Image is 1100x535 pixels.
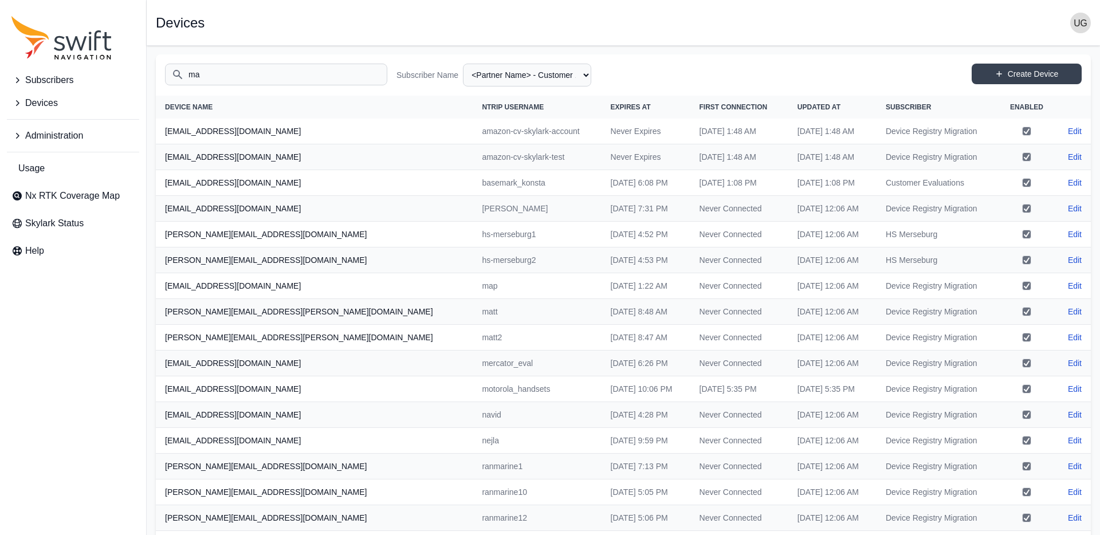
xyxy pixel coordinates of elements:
th: Device Name [156,96,473,119]
td: [DATE] 1:08 PM [690,170,788,196]
td: [PERSON_NAME] [473,196,601,222]
td: Never Connected [690,505,788,531]
th: Enabled [998,96,1055,119]
td: navid [473,402,601,428]
td: ranmarine1 [473,454,601,479]
a: Edit [1068,461,1082,472]
a: Nx RTK Coverage Map [7,184,139,207]
th: Subscriber [877,96,998,119]
td: HS Merseburg [877,222,998,247]
td: Never Connected [690,428,788,454]
a: Edit [1068,409,1082,420]
th: [EMAIL_ADDRESS][DOMAIN_NAME] [156,170,473,196]
td: amazon-cv-skylark-account [473,119,601,144]
th: [EMAIL_ADDRESS][DOMAIN_NAME] [156,119,473,144]
td: hs-merseburg1 [473,222,601,247]
a: Edit [1068,254,1082,266]
td: Never Connected [690,479,788,505]
td: [DATE] 12:06 AM [788,402,877,428]
td: [DATE] 12:06 AM [788,299,877,325]
span: Subscribers [25,73,73,87]
td: Device Registry Migration [877,119,998,144]
td: [DATE] 12:06 AM [788,247,877,273]
td: Device Registry Migration [877,428,998,454]
td: [DATE] 6:26 PM [602,351,690,376]
td: Never Connected [690,402,788,428]
a: Edit [1068,125,1082,137]
span: Nx RTK Coverage Map [25,189,120,203]
td: Never Connected [690,325,788,351]
td: [DATE] 4:53 PM [602,247,690,273]
td: [DATE] 12:06 AM [788,505,877,531]
td: Never Connected [690,196,788,222]
td: [DATE] 5:06 PM [602,505,690,531]
td: Device Registry Migration [877,376,998,402]
select: Subscriber [463,64,591,86]
td: Never Connected [690,222,788,247]
a: Skylark Status [7,212,139,235]
td: [DATE] 12:06 AM [788,428,877,454]
td: Customer Evaluations [877,170,998,196]
td: Never Connected [690,351,788,376]
td: ranmarine12 [473,505,601,531]
label: Subscriber Name [396,69,458,81]
td: nejla [473,428,601,454]
td: Never Expires [602,144,690,170]
a: Edit [1068,383,1082,395]
th: [EMAIL_ADDRESS][DOMAIN_NAME] [156,273,473,299]
td: Device Registry Migration [877,454,998,479]
td: matt2 [473,325,601,351]
td: hs-merseburg2 [473,247,601,273]
span: Help [25,244,44,258]
a: Edit [1068,280,1082,292]
span: Skylark Status [25,217,84,230]
span: Devices [25,96,58,110]
td: [DATE] 12:06 AM [788,479,877,505]
a: Edit [1068,306,1082,317]
a: Edit [1068,332,1082,343]
span: Expires At [611,103,651,111]
span: Administration [25,129,83,143]
td: [DATE] 1:22 AM [602,273,690,299]
a: Edit [1068,486,1082,498]
td: [DATE] 9:59 PM [602,428,690,454]
td: Device Registry Migration [877,479,998,505]
td: Device Registry Migration [877,325,998,351]
td: Device Registry Migration [877,505,998,531]
button: Devices [7,92,139,115]
td: [DATE] 1:48 AM [788,119,877,144]
a: Create Device [972,64,1082,84]
td: [DATE] 5:35 PM [690,376,788,402]
img: user photo [1070,13,1091,33]
th: NTRIP Username [473,96,601,119]
td: Never Connected [690,247,788,273]
td: HS Merseburg [877,247,998,273]
input: Search [165,64,387,85]
td: [DATE] 12:06 AM [788,222,877,247]
td: Never Connected [690,299,788,325]
button: Subscribers [7,69,139,92]
td: Device Registry Migration [877,196,998,222]
th: [EMAIL_ADDRESS][DOMAIN_NAME] [156,351,473,376]
th: [PERSON_NAME][EMAIL_ADDRESS][PERSON_NAME][DOMAIN_NAME] [156,325,473,351]
th: [PERSON_NAME][EMAIL_ADDRESS][DOMAIN_NAME] [156,505,473,531]
a: Help [7,239,139,262]
td: amazon-cv-skylark-test [473,144,601,170]
td: Device Registry Migration [877,351,998,376]
td: Never Connected [690,454,788,479]
td: [DATE] 12:06 AM [788,273,877,299]
td: [DATE] 4:52 PM [602,222,690,247]
td: [DATE] 7:13 PM [602,454,690,479]
td: [DATE] 7:31 PM [602,196,690,222]
td: Never Expires [602,119,690,144]
button: Administration [7,124,139,147]
span: Updated At [797,103,840,111]
td: [DATE] 5:05 PM [602,479,690,505]
th: [PERSON_NAME][EMAIL_ADDRESS][DOMAIN_NAME] [156,222,473,247]
td: Device Registry Migration [877,144,998,170]
td: [DATE] 1:48 AM [788,144,877,170]
h1: Devices [156,16,205,30]
td: Device Registry Migration [877,299,998,325]
th: [EMAIL_ADDRESS][DOMAIN_NAME] [156,196,473,222]
th: [PERSON_NAME][EMAIL_ADDRESS][DOMAIN_NAME] [156,454,473,479]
